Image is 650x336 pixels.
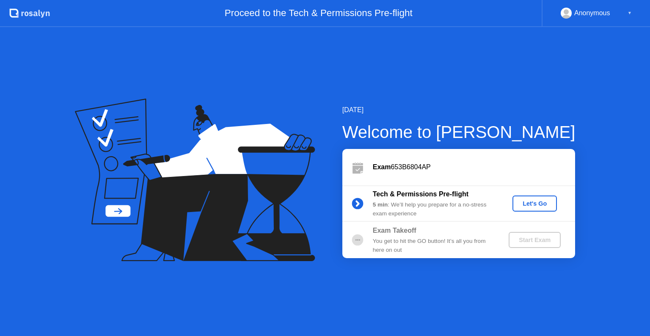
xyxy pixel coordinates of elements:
b: 5 min [373,201,388,208]
div: You get to hit the GO button! It’s all you from here on out [373,237,495,254]
button: Let's Go [512,196,557,212]
div: Anonymous [574,8,610,19]
b: Exam [373,163,391,171]
div: ▼ [628,8,632,19]
div: Start Exam [512,237,557,243]
div: : We’ll help you prepare for a no-stress exam experience [373,201,495,218]
div: [DATE] [342,105,576,115]
div: Welcome to [PERSON_NAME] [342,119,576,145]
div: Let's Go [516,200,554,207]
b: Exam Takeoff [373,227,416,234]
button: Start Exam [509,232,561,248]
div: 653B6804AP [373,162,575,172]
b: Tech & Permissions Pre-flight [373,190,468,198]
